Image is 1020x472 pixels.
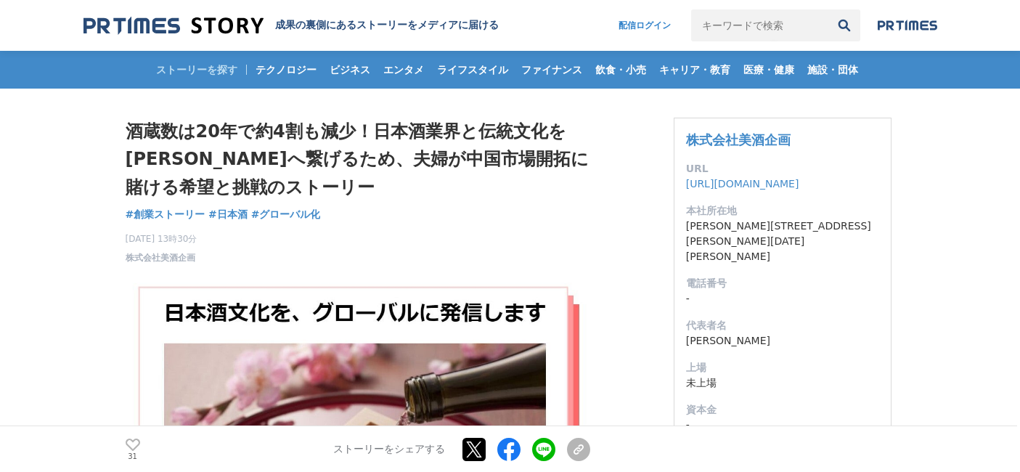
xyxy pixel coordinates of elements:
[126,452,140,460] p: 31
[686,178,799,190] a: [URL][DOMAIN_NAME]
[653,63,736,76] span: キャリア・教育
[126,251,195,264] a: 株式会社美酒企画
[126,208,205,221] span: #創業ストーリー
[250,51,322,89] a: テクノロジー
[275,19,499,32] h2: 成果の裏側にあるストーリーをメディアに届ける
[686,360,879,375] dt: 上場
[126,207,205,222] a: #創業ストーリー
[515,63,588,76] span: ファイナンス
[324,63,376,76] span: ビジネス
[653,51,736,89] a: キャリア・教育
[686,276,879,291] dt: 電話番号
[208,207,248,222] a: #日本酒
[83,16,499,36] a: 成果の裏側にあるストーリーをメディアに届ける 成果の裏側にあるストーリーをメディアに届ける
[738,63,800,76] span: 医療・健康
[828,9,860,41] button: 検索
[686,161,879,176] dt: URL
[738,51,800,89] a: 医療・健康
[686,418,879,433] dd: -
[589,51,652,89] a: 飲食・小売
[801,63,864,76] span: 施設・団体
[686,318,879,333] dt: 代表者名
[126,232,197,245] span: [DATE] 13時30分
[250,63,322,76] span: テクノロジー
[515,51,588,89] a: ファイナンス
[126,118,590,201] h1: 酒蔵数は20年で約4割も減少！日本酒業界と伝統文化を[PERSON_NAME]へ繋げるため、夫婦が中国市場開拓に賭ける希望と挑戦のストーリー
[686,402,879,418] dt: 資本金
[878,20,937,31] img: prtimes
[589,63,652,76] span: 飲食・小売
[686,219,879,264] dd: [PERSON_NAME][STREET_ADDRESS][PERSON_NAME][DATE][PERSON_NAME]
[378,63,430,76] span: エンタメ
[604,9,685,41] a: 配信ログイン
[251,207,321,222] a: #グローバル化
[686,291,879,306] dd: -
[208,208,248,221] span: #日本酒
[686,375,879,391] dd: 未上場
[83,16,264,36] img: 成果の裏側にあるストーリーをメディアに届ける
[691,9,828,41] input: キーワードで検索
[686,203,879,219] dt: 本社所在地
[324,51,376,89] a: ビジネス
[431,51,514,89] a: ライフスタイル
[801,51,864,89] a: 施設・団体
[333,443,445,456] p: ストーリーをシェアする
[251,208,321,221] span: #グローバル化
[378,51,430,89] a: エンタメ
[431,63,514,76] span: ライフスタイル
[686,333,879,349] dd: [PERSON_NAME]
[686,132,791,147] a: 株式会社美酒企画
